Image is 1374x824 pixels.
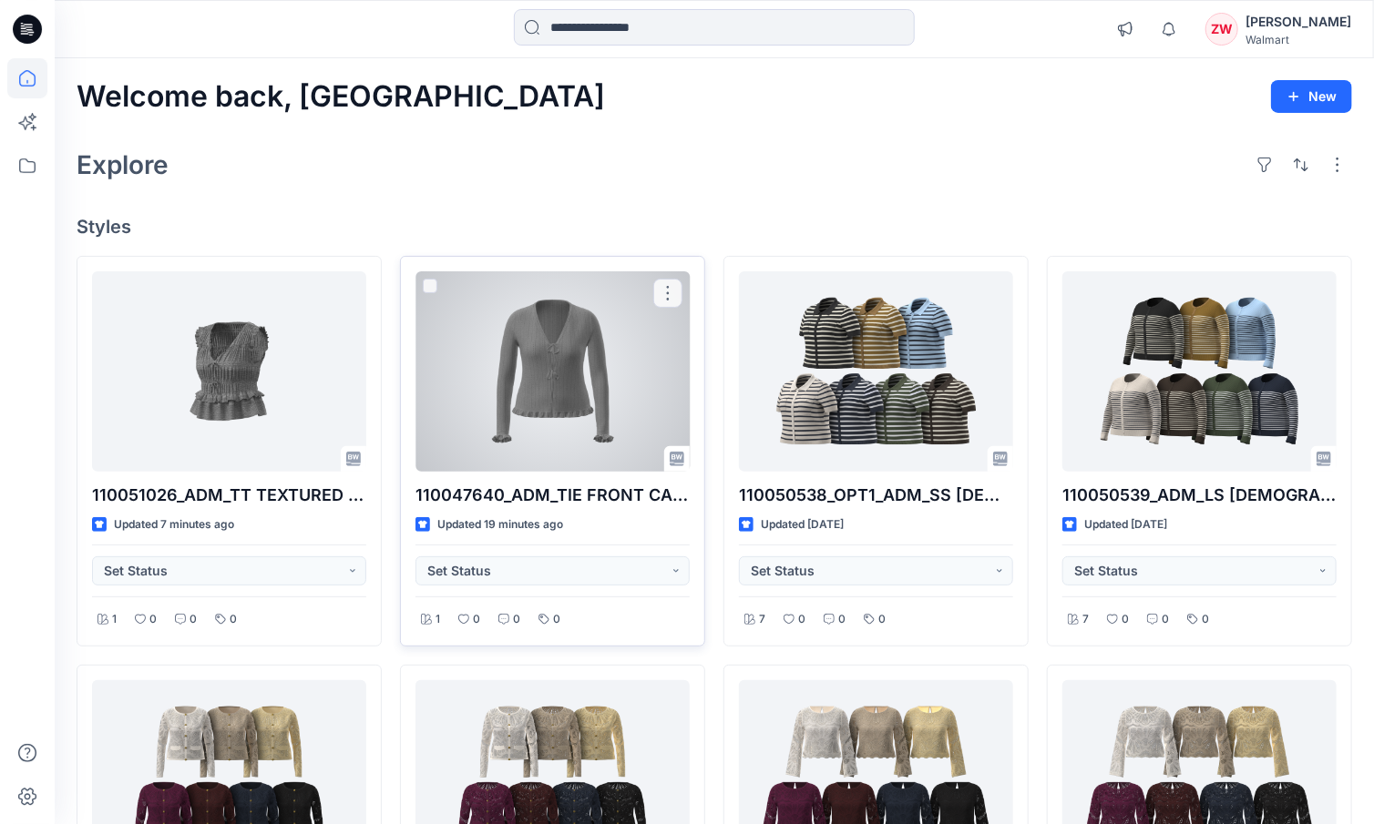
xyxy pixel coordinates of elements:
p: 0 [798,610,805,629]
p: 110050539_ADM_LS [DEMOGRAPHIC_DATA] CARDI [1062,483,1337,508]
a: 110050538_OPT1_ADM_SS LADY CARDI [739,271,1013,472]
p: Updated [DATE] [761,515,844,534]
div: Walmart [1246,33,1351,46]
p: Updated 7 minutes ago [114,515,234,534]
p: 0 [1122,610,1129,629]
h2: Welcome back, [GEOGRAPHIC_DATA] [77,80,605,114]
p: 0 [838,610,846,629]
p: 0 [553,610,560,629]
a: 110047640_ADM_TIE FRONT CARDIGAN [415,271,690,472]
p: 0 [878,610,886,629]
a: 110051026_ADM_TT TEXTURED TIE FRONT TOP [92,271,366,472]
p: 7 [759,610,765,629]
h2: Explore [77,150,169,179]
p: 1 [112,610,117,629]
p: 0 [230,610,237,629]
div: [PERSON_NAME] [1246,11,1351,33]
p: 0 [1162,610,1169,629]
p: 0 [473,610,480,629]
h4: Styles [77,216,1352,238]
div: ZW [1205,13,1238,46]
p: 1 [436,610,440,629]
p: Updated 19 minutes ago [437,515,563,534]
button: New [1271,80,1352,113]
p: Updated [DATE] [1084,515,1167,534]
p: 110047640_ADM_TIE FRONT CARDIGAN [415,483,690,508]
p: 0 [190,610,197,629]
p: 0 [149,610,157,629]
p: 0 [1202,610,1209,629]
p: 7 [1082,610,1089,629]
a: 110050539_ADM_LS LADY CARDI [1062,271,1337,472]
p: 110051026_ADM_TT TEXTURED TIE FRONT TOP [92,483,366,508]
p: 0 [513,610,520,629]
p: 110050538_OPT1_ADM_SS [DEMOGRAPHIC_DATA] CARDI [739,483,1013,508]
